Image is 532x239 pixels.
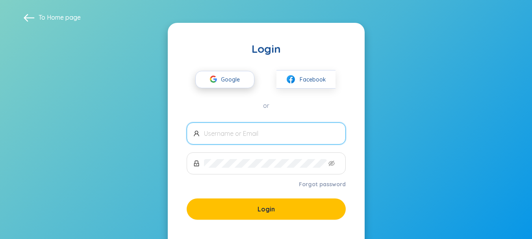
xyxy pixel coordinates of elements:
span: Login [258,205,275,213]
span: To [39,13,81,22]
div: or [187,101,346,110]
span: eye-invisible [328,160,335,167]
span: Facebook [300,75,326,84]
span: Google [221,71,244,88]
button: Google [195,71,254,88]
div: Login [187,42,346,56]
button: Login [187,198,346,220]
input: Username or Email [204,129,339,138]
a: Home page [47,13,81,21]
img: facebook [286,74,296,84]
span: lock [193,160,200,167]
button: facebookFacebook [276,70,336,89]
a: Forgot password [299,180,346,188]
span: user [193,130,200,137]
